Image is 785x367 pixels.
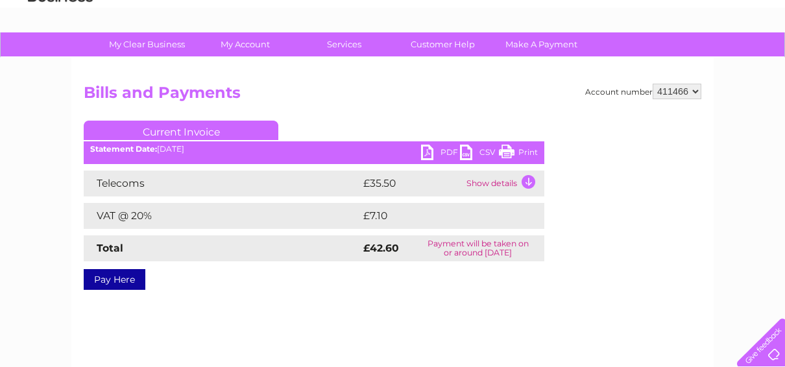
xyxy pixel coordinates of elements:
[499,145,538,163] a: Print
[360,171,463,196] td: £35.50
[360,203,512,229] td: £7.10
[742,55,773,65] a: Log out
[460,145,499,163] a: CSV
[87,7,700,63] div: Clear Business is a trading name of Verastar Limited (registered in [GEOGRAPHIC_DATA] No. 3667643...
[27,34,93,73] img: logo.png
[585,84,701,99] div: Account number
[699,55,731,65] a: Contact
[540,6,630,23] a: 0333 014 3131
[589,55,618,65] a: Energy
[557,55,581,65] a: Water
[84,145,544,154] div: [DATE]
[488,32,595,56] a: Make A Payment
[84,171,360,196] td: Telecoms
[93,32,200,56] a: My Clear Business
[97,242,123,254] strong: Total
[84,203,360,229] td: VAT @ 20%
[672,55,691,65] a: Blog
[389,32,496,56] a: Customer Help
[291,32,398,56] a: Services
[363,242,399,254] strong: £42.60
[192,32,299,56] a: My Account
[463,171,544,196] td: Show details
[84,84,701,108] h2: Bills and Payments
[90,144,157,154] b: Statement Date:
[625,55,664,65] a: Telecoms
[421,145,460,163] a: PDF
[84,121,278,140] a: Current Invoice
[84,269,145,290] a: Pay Here
[412,235,544,261] td: Payment will be taken on or around [DATE]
